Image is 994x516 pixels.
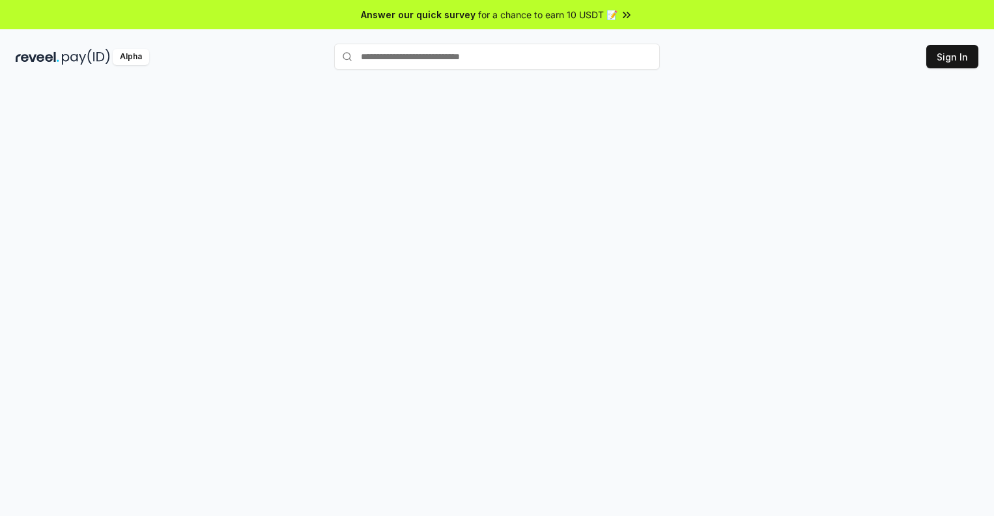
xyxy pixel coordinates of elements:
[926,45,978,68] button: Sign In
[113,49,149,65] div: Alpha
[478,8,618,21] span: for a chance to earn 10 USDT 📝
[361,8,476,21] span: Answer our quick survey
[16,49,59,65] img: reveel_dark
[62,49,110,65] img: pay_id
